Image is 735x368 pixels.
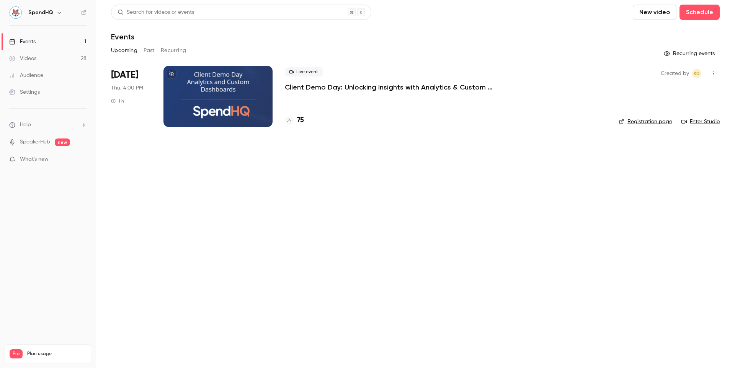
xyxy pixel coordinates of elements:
button: Upcoming [111,44,137,57]
div: Videos [9,55,36,62]
a: SpeakerHub [20,138,50,146]
span: Thu, 4:00 PM [111,84,143,92]
a: Registration page [619,118,672,125]
h4: 75 [297,115,304,125]
div: Search for videos or events [118,8,194,16]
li: help-dropdown-opener [9,121,87,129]
button: New video [633,5,676,20]
div: Events [9,38,36,46]
span: KD [694,69,700,78]
span: Pro [10,349,23,358]
div: Settings [9,88,40,96]
span: Kelly Divine [692,69,701,78]
h1: Events [111,32,134,41]
span: Plan usage [27,351,86,357]
div: 1 h [111,98,124,104]
img: SpendHQ [10,7,22,19]
div: Audience [9,72,43,79]
button: Recurring events [660,47,720,60]
div: Sep 25 Thu, 10:00 AM (America/New York) [111,66,151,127]
span: Live event [285,67,323,77]
a: Enter Studio [681,118,720,125]
button: Schedule [679,5,720,20]
span: Created by [661,69,689,78]
a: Client Demo Day: Unlocking Insights with Analytics & Custom Dashboards [285,83,514,92]
h6: SpendHQ [28,9,53,16]
iframe: Noticeable Trigger [77,156,87,163]
span: What's new [20,155,49,163]
button: Recurring [161,44,186,57]
a: 75 [285,115,304,125]
span: [DATE] [111,69,138,81]
button: Past [144,44,155,57]
span: Help [20,121,31,129]
span: new [55,138,70,146]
